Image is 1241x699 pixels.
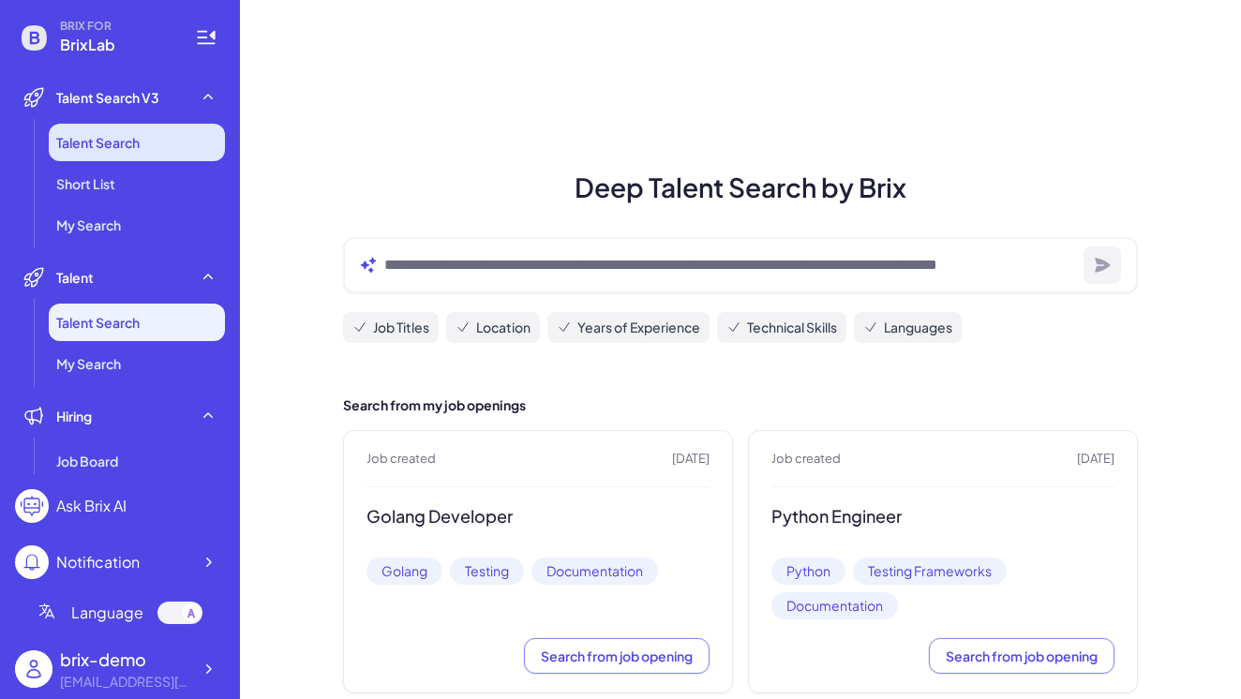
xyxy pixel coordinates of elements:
[524,638,710,674] button: Search from job opening
[56,313,140,332] span: Talent Search
[60,19,172,34] span: BRIX FOR
[56,174,115,193] span: Short List
[747,318,837,337] span: Technical Skills
[321,168,1160,207] h1: Deep Talent Search by Brix
[60,34,172,56] span: BrixLab
[531,558,658,585] span: Documentation
[71,602,143,624] span: Language
[366,450,436,468] span: Job created
[672,450,710,468] span: [DATE]
[56,133,140,152] span: Talent Search
[946,647,1098,664] span: Search from job opening
[884,318,952,337] span: Languages
[771,450,841,468] span: Job created
[56,407,92,425] span: Hiring
[56,268,94,287] span: Talent
[771,592,898,619] span: Documentation
[56,216,121,234] span: My Search
[56,495,127,517] div: Ask Brix AI
[15,650,52,688] img: user_logo.png
[929,638,1114,674] button: Search from job opening
[373,318,429,337] span: Job Titles
[1077,450,1114,468] span: [DATE]
[771,506,1114,528] h3: Python Engineer
[343,395,1138,415] h2: Search from my job openings
[476,318,531,337] span: Location
[366,558,442,585] span: Golang
[60,647,191,672] div: brix-demo
[56,354,121,373] span: My Search
[56,551,140,573] div: Notification
[60,672,191,692] div: brix-demo@brix.com
[771,558,845,585] span: Python
[366,506,710,528] h3: Golang Developer
[56,452,118,470] span: Job Board
[853,558,1007,585] span: Testing Frameworks
[56,88,159,107] span: Talent Search V3
[450,558,524,585] span: Testing
[577,318,700,337] span: Years of Experience
[541,647,693,664] span: Search from job opening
